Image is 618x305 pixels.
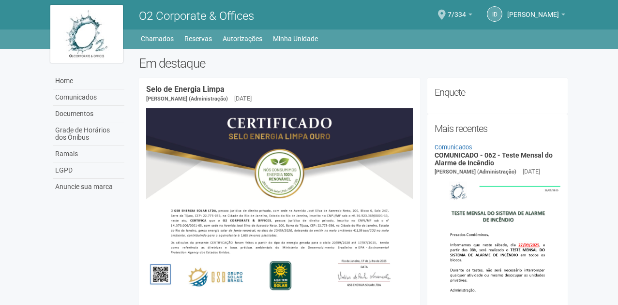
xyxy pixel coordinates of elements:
[435,85,561,100] h2: Enquete
[53,106,124,122] a: Documentos
[53,89,124,106] a: Comunicados
[435,121,561,136] h2: Mais recentes
[146,96,228,102] span: [PERSON_NAME] (Administração)
[435,151,553,166] a: COMUNICADO - 062 - Teste Mensal do Alarme de Incêndio
[146,108,413,297] img: COMUNICADO%20-%20054%20-%20Selo%20de%20Energia%20Limpa%20-%20P%C3%A1g.%202.jpg
[141,32,174,45] a: Chamados
[53,146,124,162] a: Ramais
[523,167,540,176] div: [DATE]
[448,12,472,20] a: 7/334
[146,85,225,94] a: Selo de Energia Limpa
[53,162,124,179] a: LGPD
[507,1,559,18] span: Igor Duarte Lordello
[139,56,568,71] h2: Em destaque
[139,9,254,23] span: O2 Corporate & Offices
[435,144,472,151] a: Comunicados
[53,122,124,146] a: Grade de Horários dos Ônibus
[273,32,318,45] a: Minha Unidade
[234,94,252,103] div: [DATE]
[53,73,124,89] a: Home
[487,6,502,22] a: ID
[50,5,123,63] img: logo.jpg
[223,32,262,45] a: Autorizações
[435,169,516,175] span: [PERSON_NAME] (Administração)
[507,12,565,20] a: [PERSON_NAME]
[53,179,124,195] a: Anuncie sua marca
[448,1,466,18] span: 7/334
[184,32,212,45] a: Reservas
